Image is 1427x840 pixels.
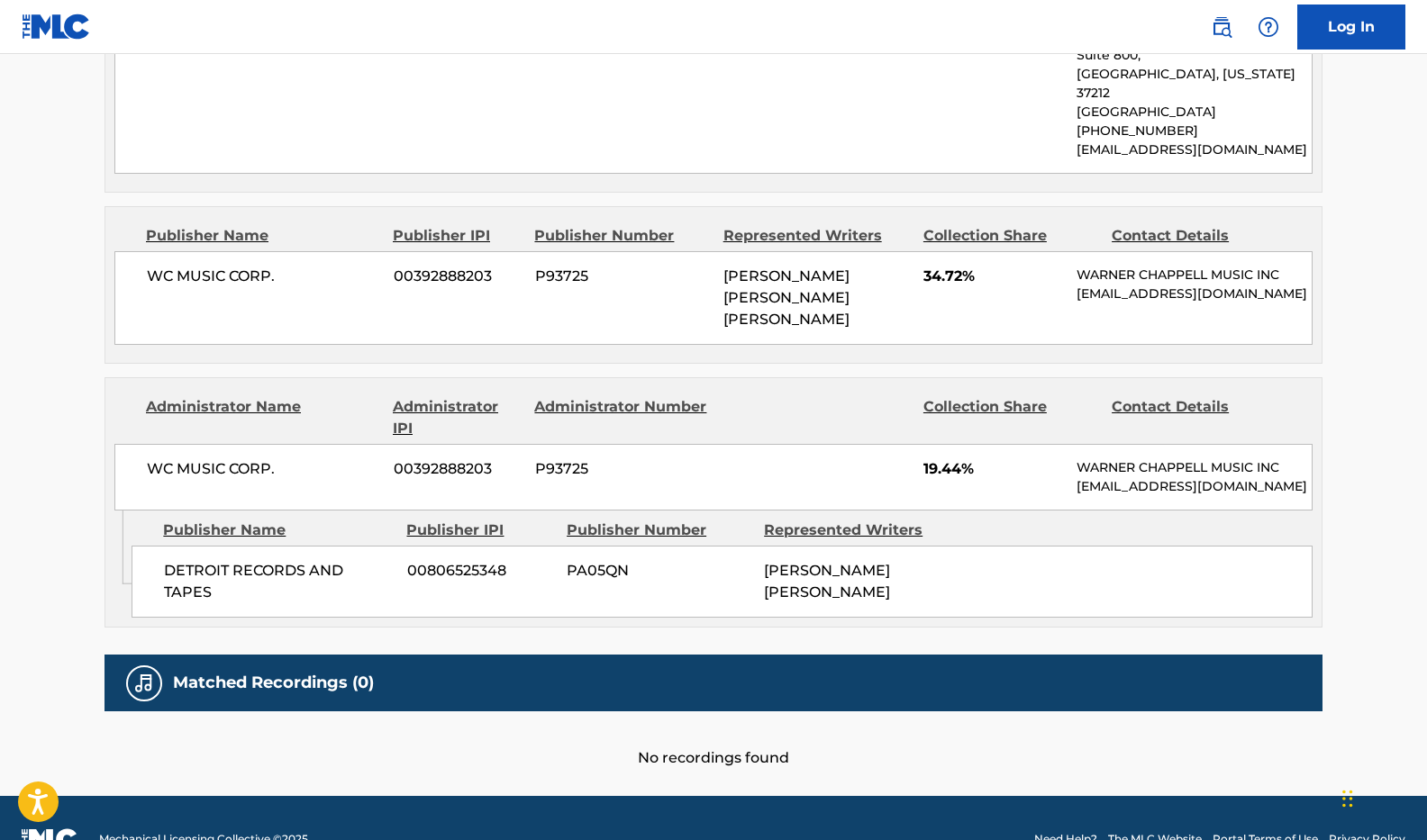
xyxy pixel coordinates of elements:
div: Represented Writers [764,519,948,541]
span: WC MUSIC CORP. [147,458,380,480]
div: Administrator IPI [393,396,521,439]
p: [PHONE_NUMBER] [1077,122,1312,140]
div: Publisher IPI [393,225,521,247]
span: 19.44% [923,458,1063,480]
img: search [1211,16,1232,38]
img: Matched Recordings [133,673,155,694]
span: 00806525348 [407,560,553,582]
span: DETROIT RECORDS AND TAPES [164,560,394,603]
div: Publisher Name [163,519,393,541]
div: Publisher Number [567,519,750,541]
img: MLC Logo [22,14,91,40]
span: 00392888203 [394,458,522,480]
div: Contact Details [1112,396,1286,439]
div: No recordings found [105,711,1322,769]
img: help [1258,16,1279,38]
div: Represented Writers [723,225,910,247]
div: Publisher IPI [406,519,553,541]
p: WARNER CHAPPELL MUSIC INC [1077,266,1312,285]
p: WARNER CHAPPELL MUSIC INC [1077,458,1312,477]
div: Help [1250,9,1286,45]
div: Contact Details [1112,225,1286,247]
div: Administrator Number [534,396,709,439]
span: [PERSON_NAME] [PERSON_NAME] [PERSON_NAME] [723,267,850,328]
div: Collection Share [923,225,1098,247]
a: Public Search [1204,9,1240,45]
div: Publisher Name [146,225,379,247]
p: [GEOGRAPHIC_DATA] [1077,103,1312,122]
p: [EMAIL_ADDRESS][DOMAIN_NAME] [1077,285,1312,303]
p: [EMAIL_ADDRESS][DOMAIN_NAME] [1077,477,1312,496]
span: 00392888203 [394,266,522,287]
span: WC MUSIC CORP. [147,266,380,287]
span: P93725 [535,266,710,287]
span: [PERSON_NAME] [PERSON_NAME] [764,562,890,601]
div: Publisher Number [534,225,709,247]
span: P93725 [535,458,710,480]
iframe: Chat Widget [1337,754,1427,840]
span: PA05QN [567,560,750,582]
span: 34.72% [923,266,1063,287]
div: Drag [1342,772,1353,826]
h5: Matched Recordings (0) [173,673,374,693]
p: [GEOGRAPHIC_DATA], [US_STATE] 37212 [1077,65,1312,103]
a: Log In [1297,5,1405,50]
div: Administrator Name [146,396,379,439]
p: [EMAIL_ADDRESS][DOMAIN_NAME] [1077,140,1312,159]
div: Collection Share [923,396,1098,439]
